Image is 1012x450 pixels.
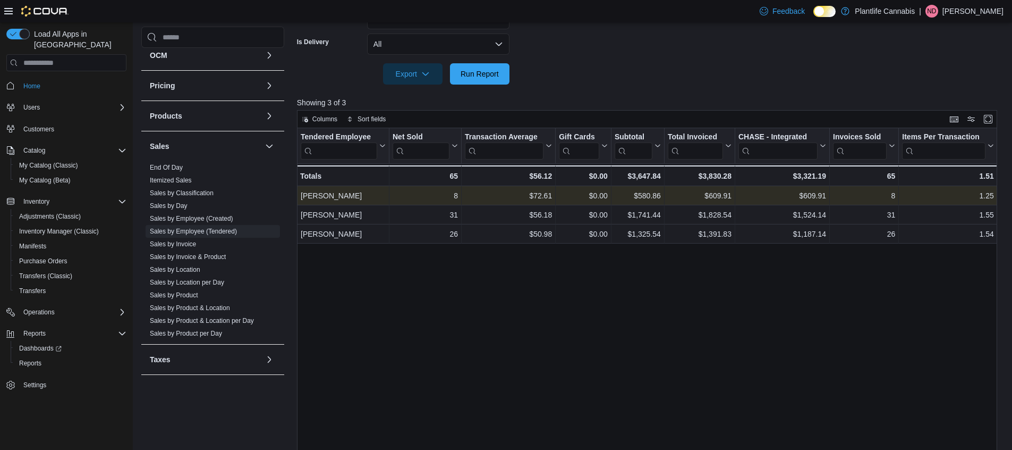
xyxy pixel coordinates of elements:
[263,49,276,62] button: OCM
[15,159,82,172] a: My Catalog (Classic)
[19,122,126,136] span: Customers
[11,173,131,188] button: My Catalog (Beta)
[150,80,261,91] button: Pricing
[150,240,196,248] a: Sales by Invoice
[15,240,126,253] span: Manifests
[738,132,818,143] div: CHASE - Integrated
[559,170,608,182] div: $0.00
[297,113,342,126] button: Columns
[150,141,169,152] h3: Sales
[15,174,75,187] a: My Catalog (Beta)
[150,253,226,261] a: Sales by Invoice & Product
[668,170,732,182] div: $3,830.28
[465,170,552,182] div: $56.12
[948,113,960,126] button: Keyboard shortcuts
[833,170,895,182] div: 65
[559,189,608,202] div: $0.00
[393,132,458,160] button: Net Sold
[461,69,499,79] span: Run Report
[150,228,237,235] a: Sales by Employee (Tendered)
[389,63,436,85] span: Export
[15,240,50,253] a: Manifests
[615,132,652,143] div: Subtotal
[393,132,449,160] div: Net Sold
[150,253,226,261] span: Sales by Invoice & Product
[150,177,192,184] a: Itemized Sales
[150,304,230,312] span: Sales by Product & Location
[150,80,175,91] h3: Pricing
[150,50,261,61] button: OCM
[263,140,276,153] button: Sales
[150,330,222,337] a: Sales by Product per Day
[19,101,126,114] span: Users
[615,228,661,240] div: $1,325.54
[150,266,200,273] a: Sales by Location
[11,254,131,269] button: Purchase Orders
[263,353,276,366] button: Taxes
[738,132,818,160] div: CHASE - Integrated
[11,284,131,298] button: Transfers
[465,209,552,221] div: $56.18
[150,265,200,274] span: Sales by Location
[15,174,126,187] span: My Catalog (Beta)
[927,5,936,18] span: ND
[150,291,198,299] a: Sales by Product
[393,132,449,143] div: Net Sold
[23,308,55,316] span: Operations
[19,242,46,251] span: Manifests
[23,381,46,389] span: Settings
[15,210,126,223] span: Adjustments (Classic)
[833,189,895,202] div: 8
[902,132,985,160] div: Items Per Transaction
[393,228,458,240] div: 26
[833,228,895,240] div: 26
[902,132,985,143] div: Items Per Transaction
[19,144,49,157] button: Catalog
[668,209,732,221] div: $1,828.54
[301,132,377,160] div: Tendered Employee
[19,79,126,92] span: Home
[19,344,62,353] span: Dashboards
[925,5,938,18] div: Nick Dickson
[19,379,50,391] a: Settings
[15,285,50,297] a: Transfers
[15,270,76,282] a: Transfers (Classic)
[465,132,543,143] div: Transaction Average
[19,378,126,391] span: Settings
[150,354,171,365] h3: Taxes
[15,225,103,238] a: Inventory Manager (Classic)
[11,158,131,173] button: My Catalog (Classic)
[668,228,732,240] div: $1,391.83
[150,304,230,312] a: Sales by Product & Location
[150,111,261,121] button: Products
[982,113,994,126] button: Enter fullscreen
[450,63,509,85] button: Run Report
[19,195,126,208] span: Inventory
[150,50,167,61] h3: OCM
[393,170,458,182] div: 65
[15,210,85,223] a: Adjustments (Classic)
[150,202,188,210] span: Sales by Day
[150,189,214,197] a: Sales by Classification
[738,132,826,160] button: CHASE - Integrated
[297,97,1005,108] p: Showing 3 of 3
[813,6,836,17] input: Dark Mode
[343,113,390,126] button: Sort fields
[383,63,443,85] button: Export
[668,189,732,202] div: $609.91
[19,123,58,136] a: Customers
[23,146,45,155] span: Catalog
[2,194,131,209] button: Inventory
[15,270,126,282] span: Transfers (Classic)
[21,6,69,16] img: Cova
[11,209,131,224] button: Adjustments (Classic)
[833,132,887,160] div: Invoices Sold
[2,100,131,115] button: Users
[141,161,284,344] div: Sales
[19,359,41,368] span: Reports
[19,101,44,114] button: Users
